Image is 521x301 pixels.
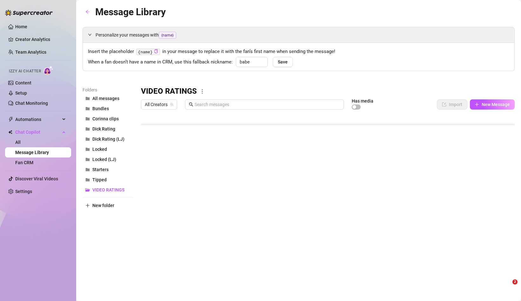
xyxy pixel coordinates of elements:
[92,203,114,208] span: New folder
[83,154,133,164] button: Locked (LJ)
[5,10,53,16] img: logo-BBDzfeDw.svg
[83,200,133,211] button: New folder
[92,96,119,101] span: All messages
[83,93,133,104] button: All messages
[15,50,46,55] a: Team Analytics
[15,127,60,137] span: Chat Copilot
[96,31,509,39] span: Personalize your messages with
[92,147,107,152] span: Locked
[189,102,193,107] span: search
[9,68,41,74] span: Izzy AI Chatter
[83,175,133,185] button: Tipped
[482,102,510,107] span: New Message
[154,49,158,53] span: copy
[136,49,160,55] code: {name}
[85,188,90,192] span: folder-open
[92,187,124,192] span: VIDEO RATINGS
[83,86,133,93] article: Folders
[85,96,90,101] span: folder
[92,106,109,111] span: Bundles
[15,140,21,145] a: All
[278,59,288,64] span: Save
[92,126,115,131] span: Dick Rating
[85,127,90,131] span: folder
[43,66,53,75] img: AI Chatter
[92,167,109,172] span: Starters
[273,57,293,67] button: Save
[141,86,197,97] h3: VIDEO RATINGS
[92,157,116,162] span: Locked (LJ)
[15,176,58,181] a: Discover Viral Videos
[8,117,13,122] span: thunderbolt
[83,134,133,144] button: Dick Rating (LJ)
[92,177,107,182] span: Tipped
[154,49,158,54] button: Click to Copy
[88,33,92,37] span: expanded
[83,185,133,195] button: VIDEO RATINGS
[95,4,166,19] article: Message Library
[15,101,48,106] a: Chat Monitoring
[170,103,174,106] span: team
[83,124,133,134] button: Dick Rating
[512,279,518,284] span: 2
[85,177,90,182] span: folder
[352,99,373,103] article: Has media
[15,160,33,165] a: Fan CRM
[88,58,233,66] span: When a fan doesn’t have a name in CRM, use this fallback nickname:
[475,102,479,107] span: plus
[15,189,32,194] a: Settings
[83,27,514,43] div: Personalize your messages with{name}
[199,89,205,94] span: more
[88,48,509,56] span: Insert the placeholder in your message to replace it with the fan’s first name when sending the m...
[159,32,176,39] span: {name}
[15,150,49,155] a: Message Library
[83,144,133,154] button: Locked
[195,101,340,108] input: Search messages
[85,203,90,208] span: plus
[83,104,133,114] button: Bundles
[15,90,27,96] a: Setup
[92,137,124,142] span: Dick Rating (LJ)
[15,24,27,29] a: Home
[470,99,515,110] button: New Message
[85,106,90,111] span: folder
[85,147,90,151] span: folder
[83,164,133,175] button: Starters
[499,279,515,295] iframe: Intercom live chat
[85,137,90,141] span: folder
[85,157,90,162] span: folder
[85,167,90,172] span: folder
[437,99,467,110] button: Import
[85,10,90,14] span: arrow-left
[145,100,173,109] span: All Creators
[92,116,119,121] span: Corinna clips
[15,80,31,85] a: Content
[8,130,12,134] img: Chat Copilot
[83,114,133,124] button: Corinna clips
[15,114,60,124] span: Automations
[15,34,66,44] a: Creator Analytics
[85,117,90,121] span: folder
